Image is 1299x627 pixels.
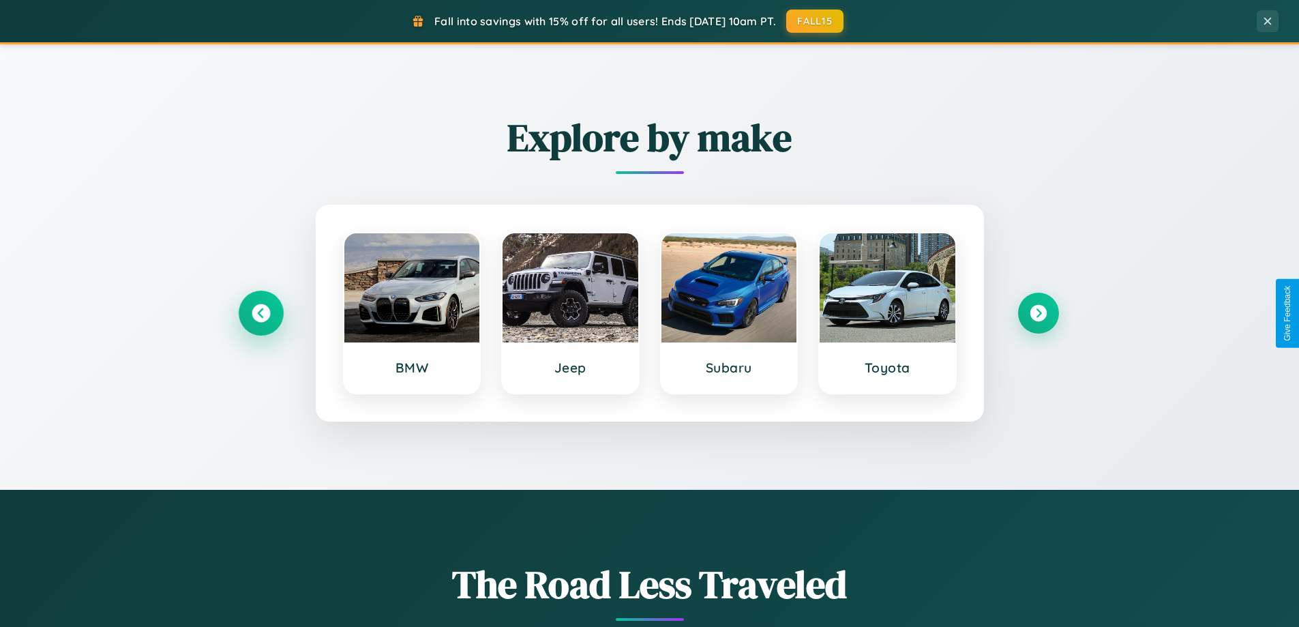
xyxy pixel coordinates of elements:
[1283,286,1292,341] div: Give Feedback
[241,111,1059,164] h2: Explore by make
[434,14,776,28] span: Fall into savings with 15% off for all users! Ends [DATE] 10am PT.
[833,360,942,376] h3: Toyota
[516,360,625,376] h3: Jeep
[675,360,783,376] h3: Subaru
[358,360,466,376] h3: BMW
[241,558,1059,611] h1: The Road Less Traveled
[786,10,843,33] button: FALL15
